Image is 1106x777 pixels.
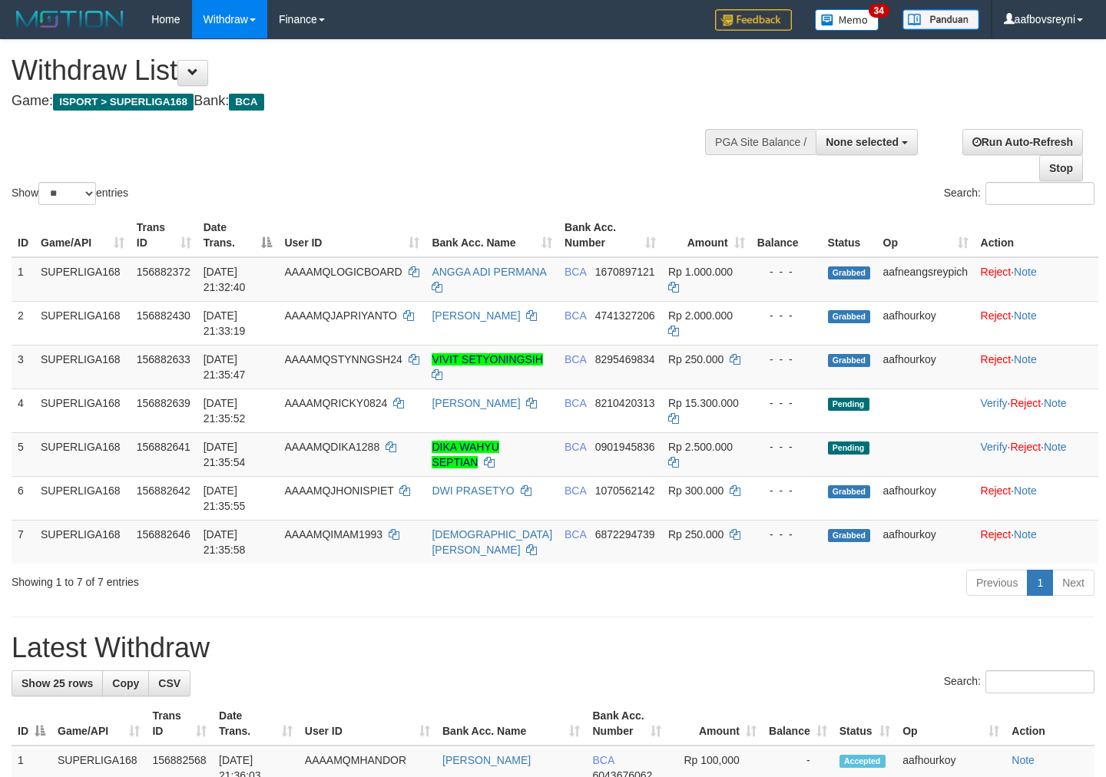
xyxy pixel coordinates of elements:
span: BCA [565,528,586,541]
span: 156882639 [137,397,190,409]
a: Reject [981,309,1012,322]
a: [PERSON_NAME] [432,397,520,409]
td: 5 [12,432,35,476]
a: Note [1014,484,1037,497]
span: 34 [869,4,889,18]
span: [DATE] 21:32:40 [204,266,246,293]
a: Reject [981,353,1012,365]
a: DIKA WAHYU SEPTIAN [432,441,498,468]
td: 1 [12,257,35,302]
span: 156882430 [137,309,190,322]
span: Pending [828,398,869,411]
label: Show entries [12,182,128,205]
div: - - - [757,527,816,542]
span: BCA [229,94,263,111]
span: [DATE] 21:35:55 [204,484,246,512]
span: AAAAMQDIKA1288 [284,441,379,453]
h1: Withdraw List [12,55,722,86]
span: [DATE] 21:35:52 [204,397,246,425]
a: Run Auto-Refresh [962,129,1083,155]
span: Copy 1670897121 to clipboard [595,266,655,278]
th: User ID: activate to sort column ascending [278,213,426,257]
a: [PERSON_NAME] [432,309,520,322]
img: panduan.png [902,9,979,30]
th: Bank Acc. Name: activate to sort column ascending [426,213,558,257]
td: SUPERLIGA168 [35,257,131,302]
span: AAAAMQSTYNNGSH24 [284,353,402,365]
th: ID: activate to sort column descending [12,702,51,746]
label: Search: [944,670,1094,693]
span: [DATE] 21:35:54 [204,441,246,468]
th: Op: activate to sort column ascending [896,702,1005,746]
td: aafneangsreypich [877,257,975,302]
span: 156882633 [137,353,190,365]
a: [DEMOGRAPHIC_DATA][PERSON_NAME] [432,528,552,556]
span: BCA [592,754,614,766]
button: None selected [816,129,918,155]
img: Button%20Memo.svg [815,9,879,31]
div: Showing 1 to 7 of 7 entries [12,568,449,590]
td: · [975,301,1098,345]
td: SUPERLIGA168 [35,345,131,388]
th: User ID: activate to sort column ascending [299,702,436,746]
span: 156882646 [137,528,190,541]
td: · · [975,432,1098,476]
span: Copy 8210420313 to clipboard [595,397,655,409]
td: SUPERLIGA168 [35,388,131,432]
th: Game/API: activate to sort column ascending [51,702,146,746]
span: Grabbed [828,529,871,542]
span: Grabbed [828,310,871,323]
span: Grabbed [828,485,871,498]
span: AAAAMQLOGICBOARD [284,266,402,278]
th: Balance [751,213,822,257]
span: BCA [565,266,586,278]
th: Trans ID: activate to sort column ascending [146,702,213,746]
span: 156882641 [137,441,190,453]
a: Note [1014,309,1037,322]
th: Bank Acc. Number: activate to sort column ascending [586,702,667,746]
th: Action [975,213,1098,257]
span: AAAAMQJHONISPIET [284,484,393,497]
span: AAAAMQRICKY0824 [284,397,387,409]
span: Show 25 rows [22,677,93,689]
span: Grabbed [828,266,871,279]
th: Bank Acc. Name: activate to sort column ascending [436,702,586,746]
th: Bank Acc. Number: activate to sort column ascending [558,213,662,257]
div: - - - [757,483,816,498]
span: None selected [826,136,899,148]
a: CSV [148,670,190,696]
th: Game/API: activate to sort column ascending [35,213,131,257]
span: Copy 6872294739 to clipboard [595,528,655,541]
div: - - - [757,395,816,411]
h1: Latest Withdraw [12,633,1094,663]
td: SUPERLIGA168 [35,520,131,564]
span: Pending [828,441,869,455]
a: Previous [966,570,1028,596]
td: aafhourkoy [877,301,975,345]
a: Show 25 rows [12,670,103,696]
label: Search: [944,182,1094,205]
span: Grabbed [828,354,871,367]
th: Amount: activate to sort column ascending [662,213,751,257]
td: 6 [12,476,35,520]
div: - - - [757,352,816,367]
a: Next [1052,570,1094,596]
a: Reject [981,484,1012,497]
td: SUPERLIGA168 [35,301,131,345]
span: BCA [565,353,586,365]
span: Rp 250.000 [668,528,724,541]
span: AAAAMQIMAM1993 [284,528,382,541]
span: CSV [158,677,180,689]
span: [DATE] 21:33:19 [204,309,246,337]
span: [DATE] 21:35:58 [204,528,246,556]
td: · · [975,388,1098,432]
span: Rp 15.300.000 [668,397,739,409]
a: VIVIT SETYONINGSIH [432,353,542,365]
a: Reject [981,528,1012,541]
span: [DATE] 21:35:47 [204,353,246,381]
span: BCA [565,309,586,322]
a: Note [1012,754,1035,766]
span: BCA [565,397,586,409]
span: Rp 2.500.000 [668,441,733,453]
input: Search: [985,182,1094,205]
